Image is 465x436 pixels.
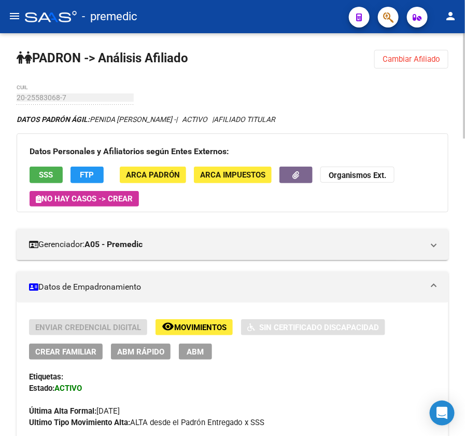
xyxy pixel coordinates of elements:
strong: Estado: [29,384,54,393]
button: Enviar Credencial Digital [29,319,147,335]
span: Crear Familiar [35,347,96,357]
mat-icon: remove_red_eye [162,320,174,333]
strong: PADRON -> Análisis Afiliado [17,51,188,65]
button: No hay casos -> Crear [30,191,139,207]
button: ABM Rápido [111,344,171,360]
span: AFILIADO TITULAR [214,115,275,124]
span: ABM Rápido [117,347,164,357]
strong: Etiquetas: [29,372,63,382]
span: SSS [39,171,53,180]
mat-icon: menu [8,10,21,22]
button: SSS [30,167,63,183]
strong: Ultimo Tipo Movimiento Alta: [29,418,130,427]
mat-expansion-panel-header: Datos de Empadronamiento [17,271,448,303]
mat-expansion-panel-header: Gerenciador:A05 - Premedic [17,229,448,260]
mat-panel-title: Datos de Empadronamiento [29,281,424,293]
span: Cambiar Afiliado [383,55,440,64]
span: Sin Certificado Discapacidad [259,323,379,332]
span: Movimientos [174,323,227,332]
span: ARCA Impuestos [200,171,265,180]
span: [DATE] [29,406,120,416]
div: Open Intercom Messenger [430,401,455,426]
span: ARCA Padrón [126,171,180,180]
button: Crear Familiar [29,344,103,360]
mat-icon: person [444,10,457,22]
span: ALTA desde el Padrón Entregado x SSS [29,418,264,427]
button: ARCA Padrón [120,167,186,183]
span: Enviar Credencial Digital [35,323,141,332]
button: ARCA Impuestos [194,167,272,183]
button: Organismos Ext. [320,167,394,183]
button: Sin Certificado Discapacidad [241,319,385,335]
span: No hay casos -> Crear [36,194,133,203]
h3: Datos Personales y Afiliatorios según Entes Externos: [30,144,435,159]
strong: ACTIVO [54,384,82,393]
strong: A05 - Premedic [84,239,143,250]
button: Movimientos [156,319,233,335]
span: PENIDA [PERSON_NAME] - [17,115,176,124]
i: | ACTIVO | [17,115,275,124]
span: FTP [80,171,94,180]
mat-panel-title: Gerenciador: [29,239,424,250]
button: Cambiar Afiliado [374,50,448,69]
span: ABM [187,347,204,357]
span: - premedic [82,5,137,28]
strong: DATOS PADRÓN ÁGIL: [17,115,90,124]
button: FTP [71,167,104,183]
strong: Última Alta Formal: [29,406,96,416]
strong: Organismos Ext. [329,171,386,181]
button: ABM [179,344,212,360]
